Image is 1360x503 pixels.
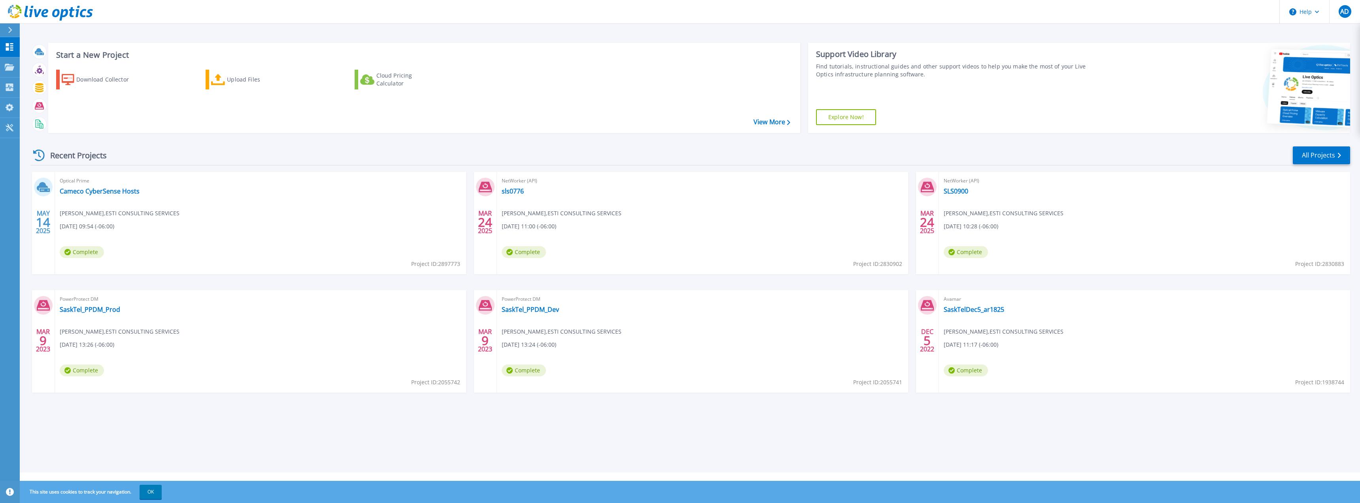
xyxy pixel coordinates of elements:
[478,219,492,226] span: 24
[944,340,998,349] span: [DATE] 11:17 (-06:00)
[920,326,935,355] div: DEC 2022
[924,337,931,344] span: 5
[227,72,290,87] div: Upload Files
[1340,8,1349,15] span: AD
[502,364,546,376] span: Complete
[853,260,902,268] span: Project ID: 2830902
[60,187,140,195] a: Cameco CyberSense Hosts
[482,337,489,344] span: 9
[502,187,524,195] a: sls0776
[376,72,440,87] div: Cloud Pricing Calculator
[944,177,1345,185] span: NetWorker (API)
[502,209,621,218] span: [PERSON_NAME] , ESTI CONSULTING SERVICES
[502,177,903,185] span: NetWorker (API)
[36,219,50,226] span: 14
[920,208,935,237] div: MAR 2025
[944,246,988,258] span: Complete
[478,326,493,355] div: MAR 2023
[60,177,461,185] span: Optical Prime
[502,306,559,313] a: SaskTel_PPDM_Dev
[36,208,51,237] div: MAY 2025
[1293,146,1350,164] a: All Projects
[36,326,51,355] div: MAR 2023
[478,208,493,237] div: MAR 2025
[944,187,968,195] a: SLS0900
[920,219,934,226] span: 24
[502,246,546,258] span: Complete
[60,340,114,349] span: [DATE] 13:26 (-06:00)
[944,209,1063,218] span: [PERSON_NAME] , ESTI CONSULTING SERVICES
[853,378,902,387] span: Project ID: 2055741
[60,364,104,376] span: Complete
[60,295,461,304] span: PowerProtect DM
[60,327,179,336] span: [PERSON_NAME] , ESTI CONSULTING SERVICES
[60,246,104,258] span: Complete
[944,327,1063,336] span: [PERSON_NAME] , ESTI CONSULTING SERVICES
[502,327,621,336] span: [PERSON_NAME] , ESTI CONSULTING SERVICES
[355,70,443,89] a: Cloud Pricing Calculator
[754,118,790,126] a: View More
[944,222,998,231] span: [DATE] 10:28 (-06:00)
[944,306,1004,313] a: SaskTelDec5_ar1825
[40,337,47,344] span: 9
[1295,260,1344,268] span: Project ID: 2830883
[944,295,1345,304] span: Avamar
[60,306,120,313] a: SaskTel_PPDM_Prod
[502,340,556,349] span: [DATE] 13:24 (-06:00)
[60,222,114,231] span: [DATE] 09:54 (-06:00)
[411,378,460,387] span: Project ID: 2055742
[411,260,460,268] span: Project ID: 2897773
[206,70,294,89] a: Upload Files
[60,209,179,218] span: [PERSON_NAME] , ESTI CONSULTING SERVICES
[816,109,876,125] a: Explore Now!
[816,49,1099,59] div: Support Video Library
[944,364,988,376] span: Complete
[1295,378,1344,387] span: Project ID: 1938744
[56,70,144,89] a: Download Collector
[816,63,1099,78] div: Find tutorials, instructional guides and other support videos to help you make the most of your L...
[76,72,140,87] div: Download Collector
[22,485,162,499] span: This site uses cookies to track your navigation.
[30,146,117,165] div: Recent Projects
[502,295,903,304] span: PowerProtect DM
[140,485,162,499] button: OK
[502,222,556,231] span: [DATE] 11:00 (-06:00)
[56,51,790,59] h3: Start a New Project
